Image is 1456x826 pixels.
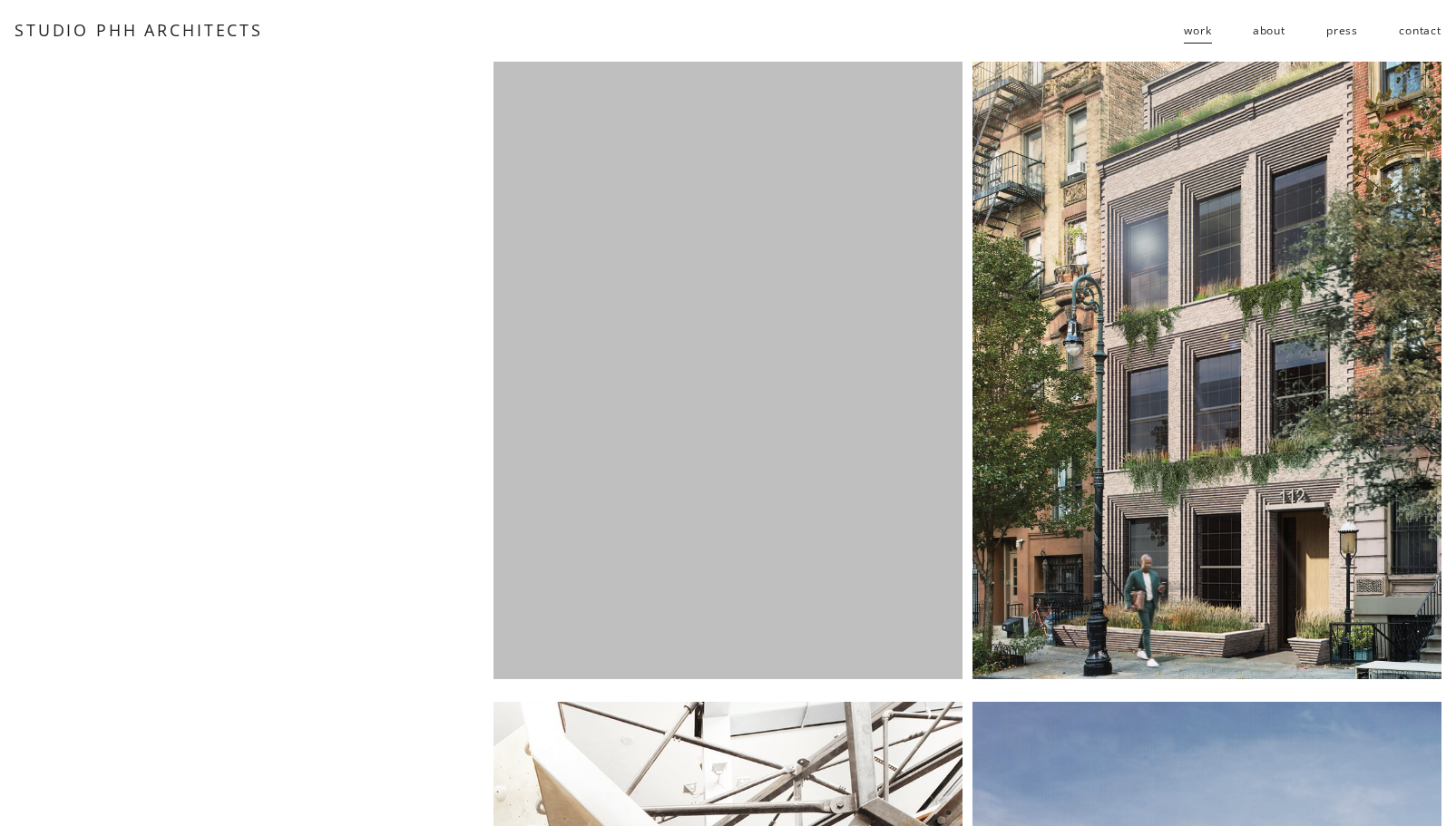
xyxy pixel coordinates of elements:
[1253,16,1285,46] a: about
[1184,17,1211,44] span: work
[1399,16,1441,46] a: contact
[1326,16,1358,46] a: press
[15,19,263,41] a: STUDIO PHH ARCHITECTS
[1184,16,1211,46] a: folder dropdown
